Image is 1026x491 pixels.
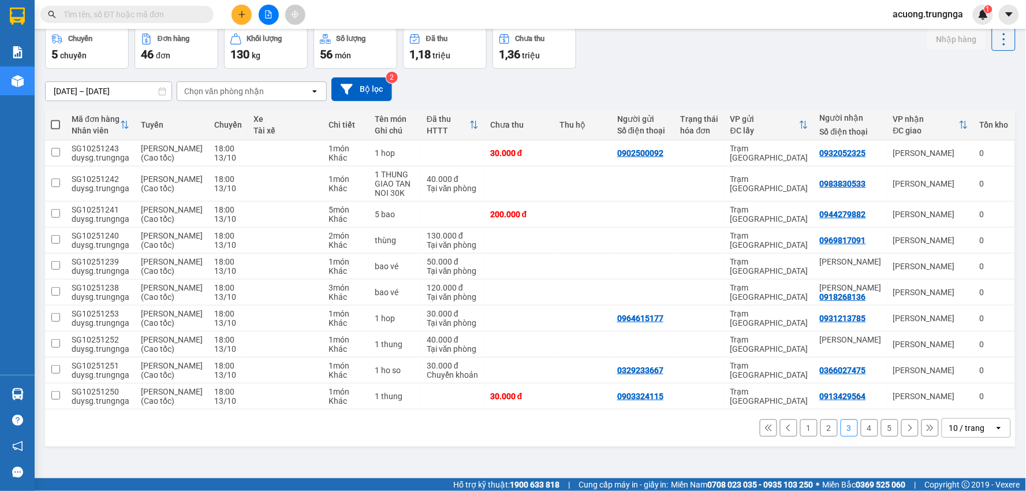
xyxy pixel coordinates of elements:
[214,335,242,344] div: 18:00
[820,148,866,158] div: 0932052325
[375,262,415,271] div: bao vé
[66,110,135,140] th: Toggle SortBy
[980,314,1009,323] div: 0
[427,309,479,318] div: 30.000 đ
[72,396,129,406] div: duysg.trungnga
[730,387,808,406] div: Trạm [GEOGRAPHIC_DATA]
[980,288,1009,297] div: 0
[214,214,242,224] div: 13/10
[820,113,882,122] div: Người nhận
[820,366,866,375] div: 0366027475
[335,51,351,60] span: món
[310,87,319,96] svg: open
[820,236,866,245] div: 0969817091
[12,75,24,87] img: warehouse-icon
[823,478,906,491] span: Miền Bắc
[141,257,203,276] span: [PERSON_NAME] (Cao tốc)
[214,318,242,328] div: 13/10
[331,77,392,101] button: Bộ lọc
[72,283,129,292] div: SG10251238
[427,266,479,276] div: Tại văn phòng
[224,27,308,69] button: Khối lượng130kg
[427,114,469,124] div: Đã thu
[60,51,87,60] span: chuyến
[856,480,906,489] strong: 0369 525 060
[820,283,882,292] div: KIM LOAN
[291,10,299,18] span: aim
[314,27,397,69] button: Số lượng56món
[375,236,415,245] div: thùng
[980,340,1009,349] div: 0
[214,205,242,214] div: 18:00
[214,292,242,302] div: 13/10
[730,144,808,162] div: Trạm [GEOGRAPHIC_DATA]
[427,318,479,328] div: Tại văn phòng
[329,283,363,292] div: 3 món
[820,179,866,188] div: 0983830533
[12,46,24,58] img: solution-icon
[915,478,916,491] span: |
[214,396,242,406] div: 13/10
[490,148,548,158] div: 30.000 đ
[617,126,669,135] div: Số điện thoại
[403,27,487,69] button: Đã thu1,18 triệu
[72,184,129,193] div: duysg.trungnga
[820,292,866,302] div: 0918268136
[559,120,606,129] div: Thu hộ
[427,292,479,302] div: Tại văn phòng
[375,114,415,124] div: Tên món
[730,231,808,250] div: Trạm [GEOGRAPHIC_DATA]
[893,148,968,158] div: [PERSON_NAME]
[427,126,469,135] div: HTTT
[72,231,129,240] div: SG10251240
[579,478,669,491] span: Cung cấp máy in - giấy in:
[861,419,878,437] button: 4
[72,361,129,370] div: SG10251251
[72,309,129,318] div: SG10251253
[375,210,415,219] div: 5 bao
[141,120,203,129] div: Tuyến
[329,240,363,250] div: Khác
[320,47,333,61] span: 56
[617,114,669,124] div: Người gửi
[214,174,242,184] div: 18:00
[949,422,985,434] div: 10 / trang
[881,419,898,437] button: 5
[375,148,415,158] div: 1 hop
[214,184,242,193] div: 13/10
[681,126,719,135] div: hóa đơn
[490,210,548,219] div: 200.000 đ
[141,47,154,61] span: 46
[12,441,23,452] span: notification
[375,392,415,401] div: 1 thung
[893,288,968,297] div: [PERSON_NAME]
[730,283,808,302] div: Trạm [GEOGRAPHIC_DATA]
[999,5,1019,25] button: caret-down
[820,314,866,323] div: 0931213785
[375,170,415,179] div: 1 THUNG
[980,120,1009,129] div: Tồn kho
[214,309,242,318] div: 18:00
[725,110,814,140] th: Toggle SortBy
[214,344,242,354] div: 13/10
[617,148,663,158] div: 0902500092
[510,480,559,489] strong: 1900 633 818
[730,126,799,135] div: ĐC lấy
[994,423,1003,433] svg: open
[409,47,431,61] span: 1,18
[884,7,973,21] span: acuong.trungnga
[980,210,1009,219] div: 0
[214,144,242,153] div: 18:00
[214,153,242,162] div: 13/10
[427,344,479,354] div: Tại văn phòng
[893,392,968,401] div: [PERSON_NAME]
[135,27,218,69] button: Đơn hàng46đơn
[427,240,479,250] div: Tại văn phòng
[214,240,242,250] div: 13/10
[72,292,129,302] div: duysg.trungnga
[490,120,548,129] div: Chưa thu
[820,257,882,266] div: Hải Vân
[72,174,129,184] div: SG10251242
[730,174,808,193] div: Trạm [GEOGRAPHIC_DATA]
[329,205,363,214] div: 5 món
